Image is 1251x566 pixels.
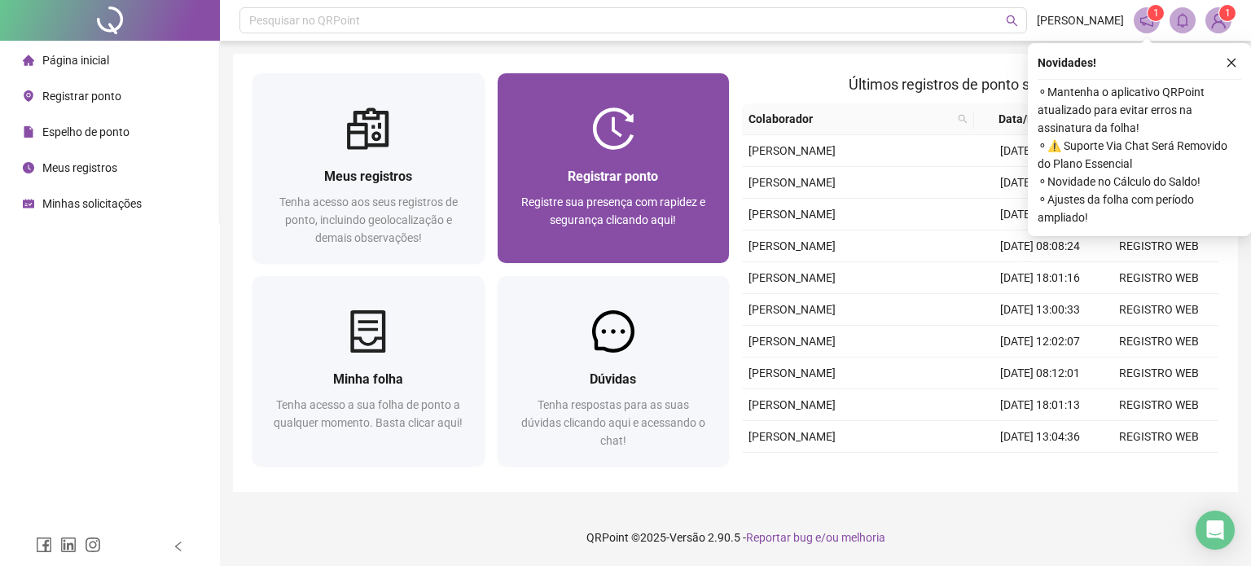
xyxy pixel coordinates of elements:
[981,294,1100,326] td: [DATE] 13:00:33
[748,208,836,221] span: [PERSON_NAME]
[748,110,951,128] span: Colaborador
[1100,453,1218,485] td: REGISTRO WEB
[1225,7,1231,19] span: 1
[498,73,730,263] a: Registrar pontoRegistre sua presença com rapidez e segurança clicando aqui!
[1148,5,1164,21] sup: 1
[1139,13,1154,28] span: notification
[981,230,1100,262] td: [DATE] 08:08:24
[324,169,412,184] span: Meus registros
[220,509,1251,566] footer: QRPoint © 2025 - 2.90.5 -
[1006,15,1018,27] span: search
[748,398,836,411] span: [PERSON_NAME]
[1038,173,1241,191] span: ⚬ Novidade no Cálculo do Saldo!
[748,176,836,189] span: [PERSON_NAME]
[1038,83,1241,137] span: ⚬ Mantenha o aplicativo QRPoint atualizado para evitar erros na assinatura da folha!
[23,55,34,66] span: home
[1153,7,1159,19] span: 1
[748,335,836,348] span: [PERSON_NAME]
[981,453,1100,485] td: [DATE] 12:02:07
[748,366,836,380] span: [PERSON_NAME]
[252,276,485,466] a: Minha folhaTenha acesso a sua folha de ponto a qualquer momento. Basta clicar aqui!
[981,421,1100,453] td: [DATE] 13:04:36
[36,537,52,553] span: facebook
[981,110,1070,128] span: Data/Hora
[1100,262,1218,294] td: REGISTRO WEB
[1038,137,1241,173] span: ⚬ ⚠️ Suporte Via Chat Será Removido do Plano Essencial
[521,398,705,447] span: Tenha respostas para as suas dúvidas clicando aqui e acessando o chat!
[42,161,117,174] span: Meus registros
[498,276,730,466] a: DúvidasTenha respostas para as suas dúvidas clicando aqui e acessando o chat!
[42,90,121,103] span: Registrar ponto
[173,541,184,552] span: left
[1038,54,1096,72] span: Novidades !
[981,262,1100,294] td: [DATE] 18:01:16
[958,114,968,124] span: search
[981,358,1100,389] td: [DATE] 08:12:01
[1196,511,1235,550] div: Open Intercom Messenger
[1175,13,1190,28] span: bell
[981,167,1100,199] td: [DATE] 13:12:52
[252,73,485,263] a: Meus registrosTenha acesso aos seus registros de ponto, incluindo geolocalização e demais observa...
[1100,421,1218,453] td: REGISTRO WEB
[1100,389,1218,421] td: REGISTRO WEB
[23,90,34,102] span: environment
[42,125,129,138] span: Espelho de ponto
[981,389,1100,421] td: [DATE] 18:01:13
[981,199,1100,230] td: [DATE] 12:16:36
[981,326,1100,358] td: [DATE] 12:02:07
[590,371,636,387] span: Dúvidas
[748,303,836,316] span: [PERSON_NAME]
[669,531,705,544] span: Versão
[85,537,101,553] span: instagram
[974,103,1090,135] th: Data/Hora
[568,169,658,184] span: Registrar ponto
[1038,191,1241,226] span: ⚬ Ajustes da folha com período ampliado!
[849,76,1112,93] span: Últimos registros de ponto sincronizados
[955,107,971,131] span: search
[746,531,885,544] span: Reportar bug e/ou melhoria
[748,430,836,443] span: [PERSON_NAME]
[521,195,705,226] span: Registre sua presença com rapidez e segurança clicando aqui!
[60,537,77,553] span: linkedin
[23,198,34,209] span: schedule
[748,144,836,157] span: [PERSON_NAME]
[23,162,34,173] span: clock-circle
[1206,8,1231,33] img: 93267
[274,398,463,429] span: Tenha acesso a sua folha de ponto a qualquer momento. Basta clicar aqui!
[981,135,1100,167] td: [DATE] 18:39:03
[1100,294,1218,326] td: REGISTRO WEB
[1100,230,1218,262] td: REGISTRO WEB
[748,239,836,252] span: [PERSON_NAME]
[1037,11,1124,29] span: [PERSON_NAME]
[333,371,403,387] span: Minha folha
[1226,57,1237,68] span: close
[42,197,142,210] span: Minhas solicitações
[1100,326,1218,358] td: REGISTRO WEB
[279,195,458,244] span: Tenha acesso aos seus registros de ponto, incluindo geolocalização e demais observações!
[1219,5,1236,21] sup: Atualize o seu contato no menu Meus Dados
[42,54,109,67] span: Página inicial
[23,126,34,138] span: file
[1100,358,1218,389] td: REGISTRO WEB
[748,271,836,284] span: [PERSON_NAME]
